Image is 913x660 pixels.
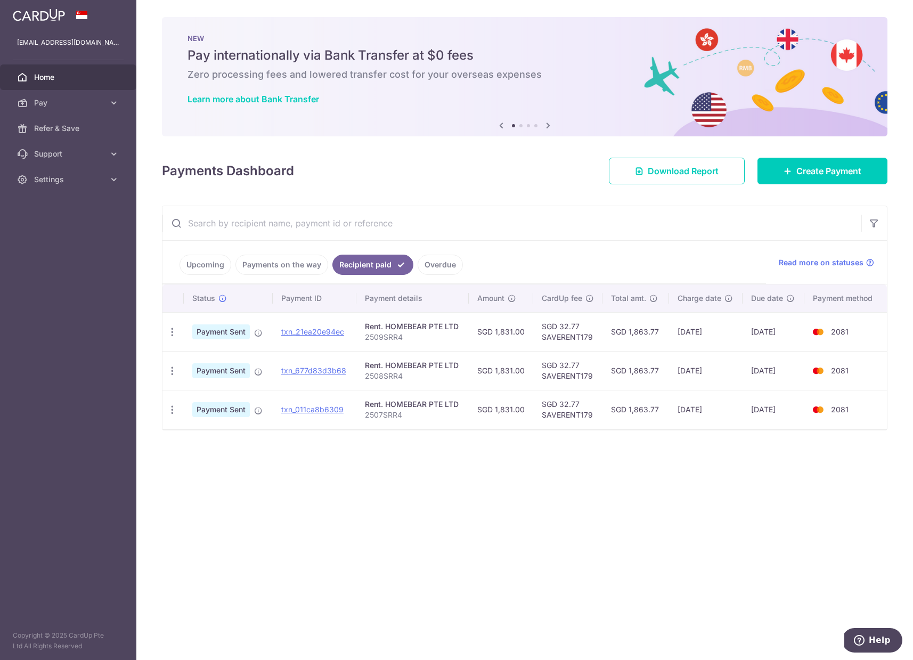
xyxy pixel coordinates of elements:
th: Payment details [356,284,469,312]
span: Amount [477,293,504,304]
td: SGD 32.77 SAVERENT179 [533,390,602,429]
a: Recipient paid [332,255,413,275]
th: Payment ID [273,284,356,312]
span: 2081 [831,405,849,414]
td: SGD 1,863.77 [602,312,669,351]
p: 2508SRR4 [365,371,461,381]
p: 2507SRR4 [365,410,461,420]
span: Payment Sent [192,324,250,339]
h6: Zero processing fees and lowered transfer cost for your overseas expenses [188,68,862,81]
div: Rent. HOMEBEAR PTE LTD [365,399,461,410]
a: txn_011ca8b6309 [281,405,344,414]
a: Read more on statuses [779,257,874,268]
span: Home [34,72,104,83]
a: txn_21ea20e94ec [281,327,344,336]
td: SGD 1,831.00 [469,390,533,429]
p: 2509SRR4 [365,332,461,343]
a: txn_677d83d3b68 [281,366,346,375]
p: [EMAIL_ADDRESS][DOMAIN_NAME] [17,37,119,48]
td: SGD 1,863.77 [602,390,669,429]
iframe: Opens a widget where you can find more information [844,628,902,655]
td: SGD 1,863.77 [602,351,669,390]
span: Refer & Save [34,123,104,134]
td: [DATE] [669,312,743,351]
td: SGD 32.77 SAVERENT179 [533,351,602,390]
span: Due date [751,293,783,304]
div: Rent. HOMEBEAR PTE LTD [365,360,461,371]
img: Bank Card [808,325,829,338]
span: 2081 [831,327,849,336]
div: Rent. HOMEBEAR PTE LTD [365,321,461,332]
a: Create Payment [757,158,887,184]
span: Settings [34,174,104,185]
img: CardUp [13,9,65,21]
td: SGD 1,831.00 [469,312,533,351]
span: 2081 [831,366,849,375]
td: [DATE] [669,390,743,429]
th: Payment method [804,284,887,312]
a: Learn more about Bank Transfer [188,94,319,104]
span: Support [34,149,104,159]
td: [DATE] [669,351,743,390]
td: [DATE] [743,312,804,351]
td: SGD 1,831.00 [469,351,533,390]
span: Download Report [648,165,719,177]
span: Create Payment [796,165,861,177]
td: [DATE] [743,351,804,390]
img: Bank transfer banner [162,17,887,136]
span: Status [192,293,215,304]
input: Search by recipient name, payment id or reference [162,206,861,240]
span: Read more on statuses [779,257,863,268]
h4: Payments Dashboard [162,161,294,181]
span: Total amt. [611,293,646,304]
span: Payment Sent [192,363,250,378]
img: Bank Card [808,364,829,377]
a: Payments on the way [235,255,328,275]
span: Pay [34,97,104,108]
a: Overdue [418,255,463,275]
span: Payment Sent [192,402,250,417]
p: NEW [188,34,862,43]
span: Charge date [678,293,721,304]
span: CardUp fee [542,293,582,304]
img: Bank Card [808,403,829,416]
h5: Pay internationally via Bank Transfer at $0 fees [188,47,862,64]
a: Download Report [609,158,745,184]
td: SGD 32.77 SAVERENT179 [533,312,602,351]
a: Upcoming [180,255,231,275]
td: [DATE] [743,390,804,429]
